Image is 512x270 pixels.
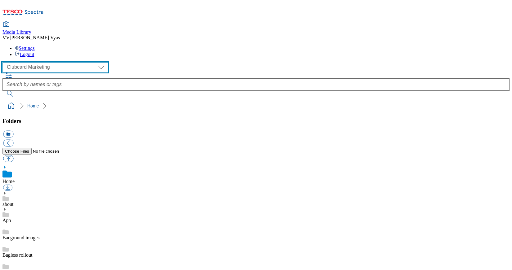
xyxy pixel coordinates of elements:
[6,101,16,111] a: home
[2,29,31,35] span: Media Library
[2,235,40,240] a: Bacground images
[27,103,39,108] a: Home
[2,35,10,40] span: VV
[2,22,31,35] a: Media Library
[2,100,510,112] nav: breadcrumb
[2,202,14,207] a: about
[2,78,510,91] input: Search by names or tags
[2,252,32,258] a: Bagless rollout
[2,118,510,124] h3: Folders
[2,218,11,223] a: App
[2,179,15,184] a: Home
[15,52,34,57] a: Logout
[10,35,60,40] span: [PERSON_NAME] Vyas
[15,46,35,51] a: Settings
